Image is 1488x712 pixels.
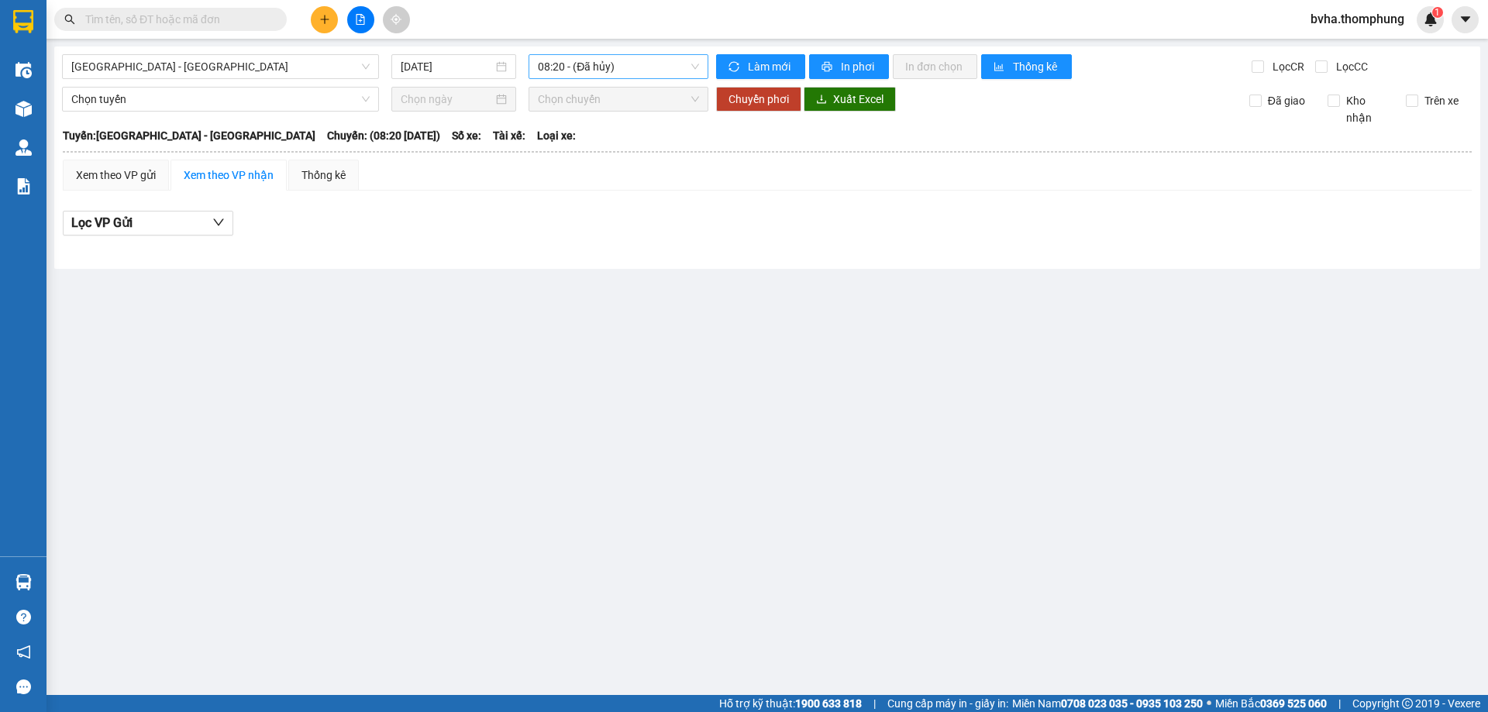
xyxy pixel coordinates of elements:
[538,55,699,78] span: 08:20 - (Đã hủy)
[1266,58,1307,75] span: Lọc CR
[383,6,410,33] button: aim
[63,129,315,142] b: Tuyến: [GEOGRAPHIC_DATA] - [GEOGRAPHIC_DATA]
[1207,700,1211,707] span: ⚪️
[212,216,225,229] span: down
[301,167,346,184] div: Thống kê
[1432,7,1443,18] sup: 1
[401,91,493,108] input: Chọn ngày
[1215,695,1327,712] span: Miền Bắc
[1330,58,1370,75] span: Lọc CC
[63,211,233,236] button: Lọc VP Gửi
[493,127,525,144] span: Tài xế:
[1340,92,1394,126] span: Kho nhận
[537,127,576,144] span: Loại xe:
[71,88,370,111] span: Chọn tuyến
[821,61,835,74] span: printer
[327,127,440,144] span: Chuyến: (08:20 [DATE])
[15,178,32,194] img: solution-icon
[311,6,338,33] button: plus
[1061,697,1203,710] strong: 0708 023 035 - 0935 103 250
[452,127,481,144] span: Số xe:
[716,54,805,79] button: syncLàm mới
[873,695,876,712] span: |
[1435,7,1440,18] span: 1
[1013,58,1059,75] span: Thống kê
[1262,92,1311,109] span: Đã giao
[76,167,156,184] div: Xem theo VP gửi
[319,14,330,25] span: plus
[716,87,801,112] button: Chuyển phơi
[893,54,977,79] button: In đơn chọn
[1418,92,1465,109] span: Trên xe
[401,58,493,75] input: 12/09/2025
[728,61,742,74] span: sync
[804,87,896,112] button: downloadXuất Excel
[809,54,889,79] button: printerIn phơi
[795,697,862,710] strong: 1900 633 818
[1424,12,1438,26] img: icon-new-feature
[981,54,1072,79] button: bar-chartThống kê
[85,11,268,28] input: Tìm tên, số ĐT hoặc mã đơn
[13,10,33,33] img: logo-vxr
[355,14,366,25] span: file-add
[1402,698,1413,709] span: copyright
[538,88,699,111] span: Chọn chuyến
[16,679,31,694] span: message
[719,695,862,712] span: Hỗ trợ kỹ thuật:
[841,58,877,75] span: In phơi
[16,610,31,624] span: question-circle
[887,695,1008,712] span: Cung cấp máy in - giấy in:
[1459,12,1472,26] span: caret-down
[1338,695,1341,712] span: |
[184,167,274,184] div: Xem theo VP nhận
[15,574,32,590] img: warehouse-icon
[15,139,32,156] img: warehouse-icon
[347,6,374,33] button: file-add
[64,14,75,25] span: search
[1012,695,1203,712] span: Miền Nam
[15,62,32,78] img: warehouse-icon
[1260,697,1327,710] strong: 0369 525 060
[1298,9,1417,29] span: bvha.thomphung
[71,55,370,78] span: Hà Nội - Nghệ An
[391,14,401,25] span: aim
[994,61,1007,74] span: bar-chart
[15,101,32,117] img: warehouse-icon
[16,645,31,659] span: notification
[748,58,793,75] span: Làm mới
[1452,6,1479,33] button: caret-down
[71,213,133,232] span: Lọc VP Gửi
